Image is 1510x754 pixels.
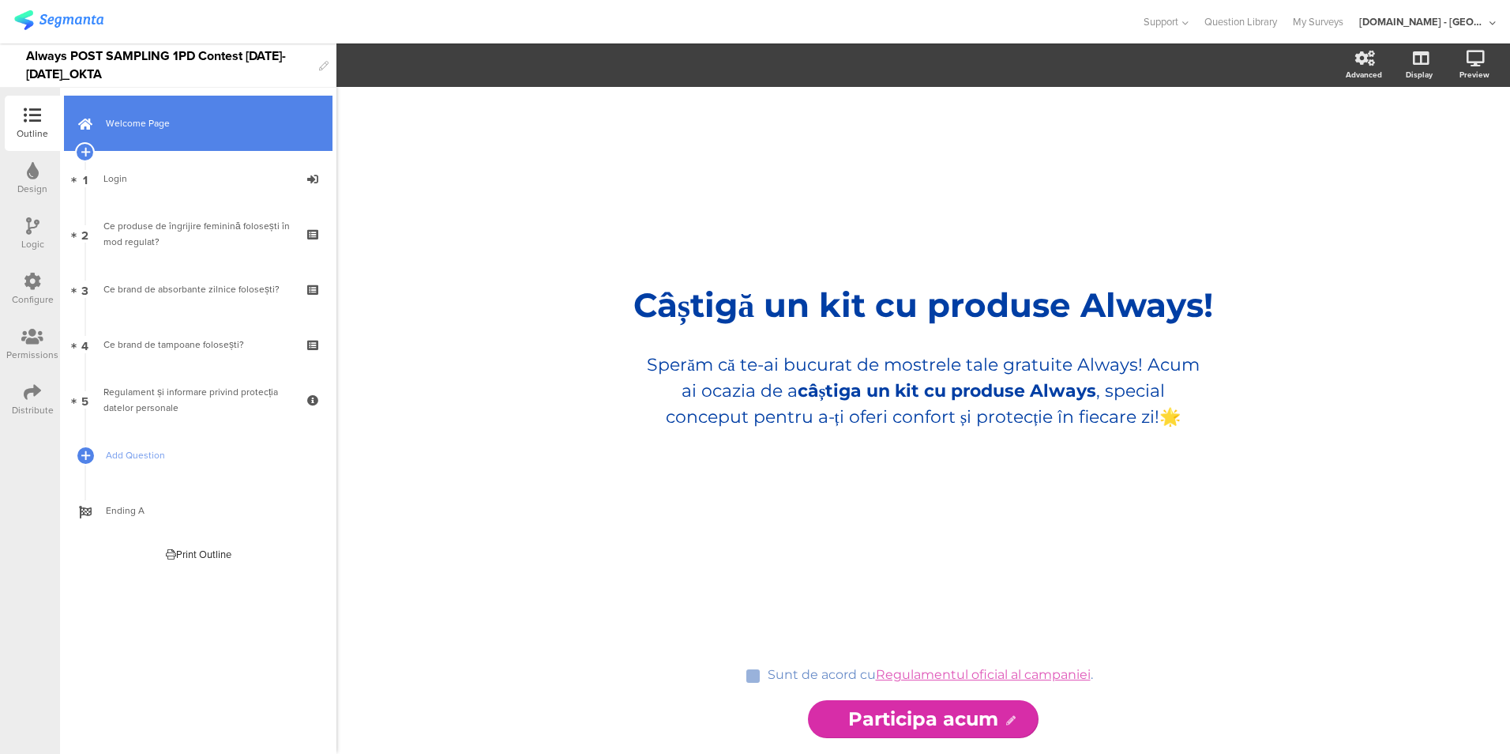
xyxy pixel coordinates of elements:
[64,151,332,206] a: 1 Login
[103,384,292,416] div: Regulament și informare privind protecția datelor personale
[808,700,1039,738] input: Start
[17,126,48,141] div: Outline
[166,547,231,562] div: Print Outline
[64,317,332,372] a: 4 Ce brand de tampoane folosești?
[21,237,44,251] div: Logic
[64,483,332,538] a: Ending A
[876,667,1091,682] a: Regulamentul oficial al campaniei
[12,403,54,417] div: Distribute
[26,43,311,87] div: Always POST SAMPLING 1PD Contest [DATE]-[DATE]_OKTA
[64,96,332,151] a: Welcome Page
[1346,69,1382,81] div: Advanced
[64,206,332,262] a: 2 Ce produse de îngrijire feminină folosești în mod regulat?
[12,292,54,307] div: Configure
[14,10,103,30] img: segmanta logo
[103,281,292,297] div: Ce brand de absorbante zilnice folosești?
[1144,14,1178,29] span: Support
[17,182,47,196] div: Design
[106,115,308,131] span: Welcome Page
[81,391,88,409] span: 5
[1459,69,1489,81] div: Preview
[798,380,1097,402] strong: câștiga un kit cu produse Always
[81,225,88,243] span: 2
[647,352,1200,430] p: Sperăm că te-ai bucurat de mostrele tale gratuite Always! Acum ai ocazia de a , special conceput ...
[81,336,88,353] span: 4
[64,372,332,428] a: 5 Regulament și informare privind protecția datelor personale
[1359,14,1486,29] div: [DOMAIN_NAME] - [GEOGRAPHIC_DATA]
[64,262,332,317] a: 3 Ce brand de absorbante zilnice folosești?
[768,667,1093,682] p: Sunt de acord cu .
[81,281,88,298] span: 3
[103,218,292,250] div: Ce produse de îngrijire feminină folosești în mod regulat?
[631,285,1215,326] p: Câștigă un kit cu produse Always!
[103,337,292,352] div: Ce brand de tampoane folosești?
[1406,69,1433,81] div: Display
[106,503,308,518] span: Ending A
[6,348,58,362] div: Permissions
[83,170,88,187] span: 1
[103,171,292,187] div: Login
[106,447,308,463] span: Add Question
